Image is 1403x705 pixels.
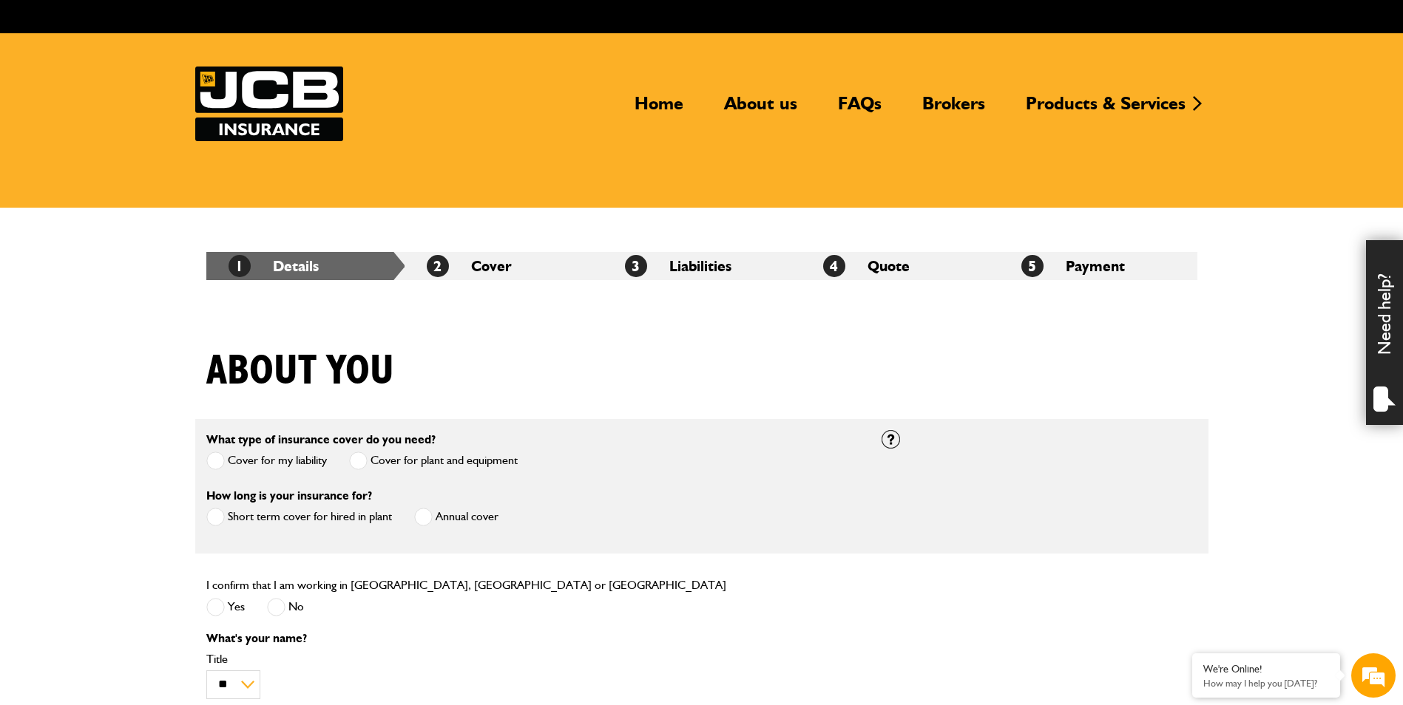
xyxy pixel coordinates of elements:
a: Products & Services [1015,92,1197,126]
img: JCB Insurance Services logo [195,67,343,141]
a: About us [713,92,808,126]
div: Need help? [1366,240,1403,425]
label: What type of insurance cover do you need? [206,434,436,446]
span: 2 [427,255,449,277]
label: Title [206,653,859,665]
a: JCB Insurance Services [195,67,343,141]
label: Yes [206,598,245,616]
label: Annual cover [414,508,498,526]
span: 5 [1021,255,1044,277]
li: Quote [801,252,999,280]
li: Details [206,252,405,280]
label: Cover for my liability [206,452,327,470]
p: How may I help you today? [1203,678,1329,689]
label: No [267,598,304,616]
h1: About you [206,347,394,396]
label: Cover for plant and equipment [349,452,518,470]
li: Payment [999,252,1197,280]
span: 1 [229,255,251,277]
li: Liabilities [603,252,801,280]
span: 3 [625,255,647,277]
label: Short term cover for hired in plant [206,508,392,526]
a: Brokers [911,92,996,126]
p: What's your name? [206,633,859,644]
label: I confirm that I am working in [GEOGRAPHIC_DATA], [GEOGRAPHIC_DATA] or [GEOGRAPHIC_DATA] [206,579,726,591]
label: How long is your insurance for? [206,490,372,502]
a: Home [623,92,694,126]
li: Cover [405,252,603,280]
span: 4 [823,255,845,277]
div: We're Online! [1203,663,1329,675]
a: FAQs [827,92,893,126]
